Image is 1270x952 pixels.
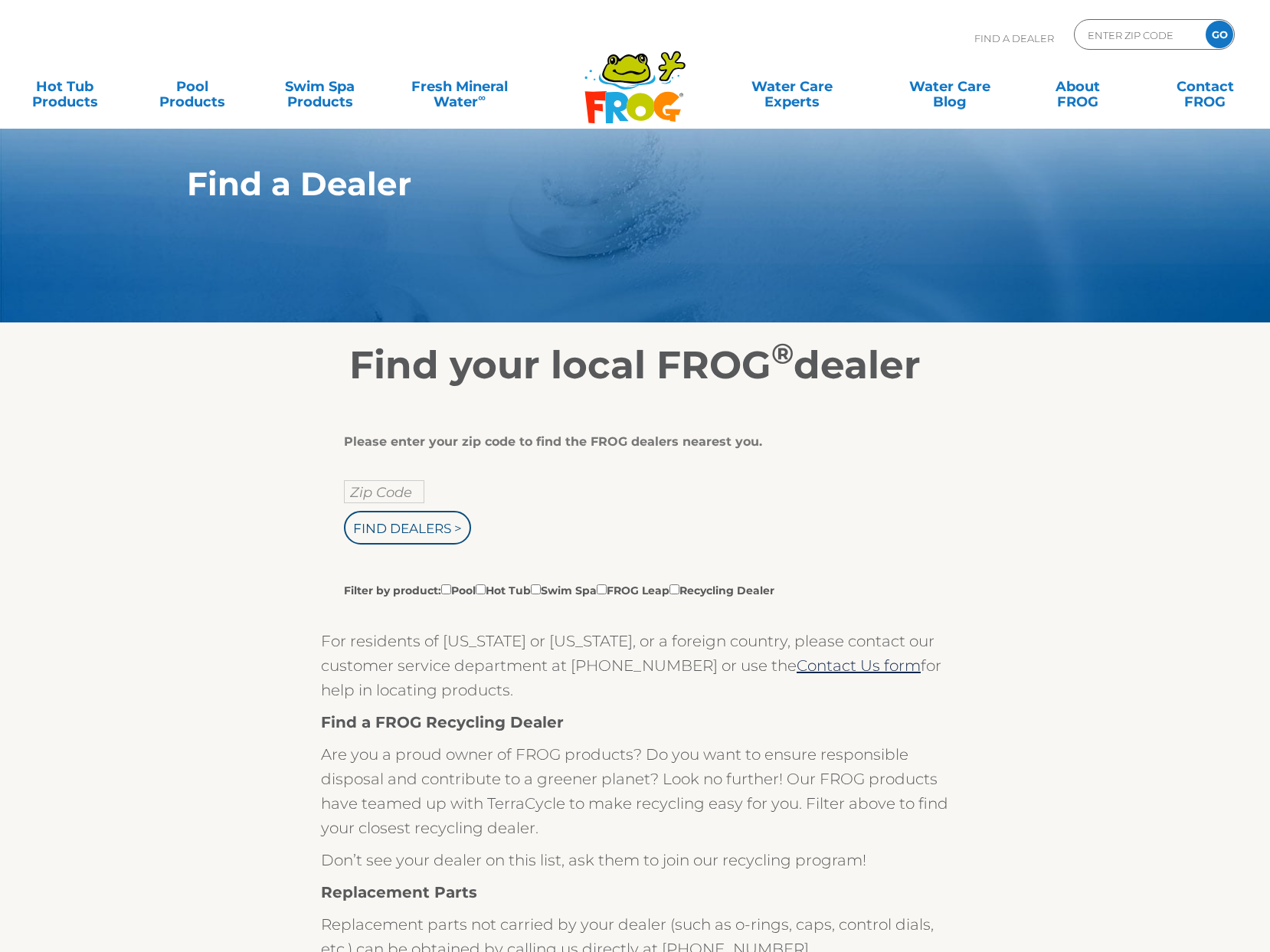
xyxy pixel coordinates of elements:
[478,91,486,103] sup: ∞
[142,71,241,102] a: PoolProducts
[901,71,1000,102] a: Water CareBlog
[1028,71,1127,102] a: AboutFROG
[531,584,541,594] input: Filter by product:PoolHot TubSwim SpaFROG LeapRecycling Dealer
[321,629,949,702] p: For residents of [US_STATE] or [US_STATE], or a foreign country, please contact our customer serv...
[164,342,1106,388] h2: Find your local FROG dealer
[344,434,915,450] div: Please enter your zip code to find the FROG dealers nearest you.
[576,31,694,124] img: Frog Products Logo
[15,71,114,102] a: Hot TubProducts
[1086,24,1190,46] input: Zip Code Form
[974,19,1054,57] p: Find A Dealer
[270,71,369,102] a: Swim SpaProducts
[321,742,949,840] p: Are you a proud owner of FROG products? Do you want to ensure responsible disposal and contribute...
[321,713,564,731] strong: Find a FROG Recycling Dealer
[344,511,471,545] input: Find Dealers >
[321,883,477,901] strong: Replacement Parts
[1156,71,1255,102] a: ContactFROG
[1206,21,1233,48] input: GO
[476,584,486,594] input: Filter by product:PoolHot TubSwim SpaFROG LeapRecycling Dealer
[398,71,522,102] a: Fresh MineralWater∞
[441,584,451,594] input: Filter by product:PoolHot TubSwim SpaFROG LeapRecycling Dealer
[597,584,607,594] input: Filter by product:PoolHot TubSwim SpaFROG LeapRecycling Dealer
[187,165,1012,202] h1: Find a Dealer
[771,336,794,371] sup: ®
[669,584,679,594] input: Filter by product:PoolHot TubSwim SpaFROG LeapRecycling Dealer
[797,656,921,675] a: Contact Us form
[344,581,774,598] label: Filter by product: Pool Hot Tub Swim Spa FROG Leap Recycling Dealer
[321,848,949,872] p: Don’t see your dealer on this list, ask them to join our recycling program!
[711,71,872,102] a: Water CareExperts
